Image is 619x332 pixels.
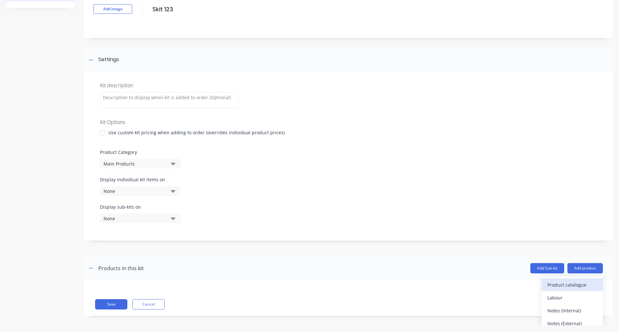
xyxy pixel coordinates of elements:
[108,129,285,136] div: Use custom kit pricing when adding to order (overrides individual product prices)
[100,159,181,168] button: Main Products
[547,319,597,328] div: Notes (External)
[100,81,596,89] div: Kit description
[98,264,144,272] div: Products in this kit
[547,306,597,315] div: Notes (Internal)
[103,188,166,194] div: None
[100,176,181,183] label: Display individual kit items on
[95,299,127,309] button: Save
[547,280,597,289] div: Product catalogue
[98,56,119,64] div: Settings
[100,213,181,223] button: None
[133,299,165,309] button: Cancel
[103,160,166,167] div: Main Products
[100,149,596,156] label: Product Category
[103,215,166,222] div: None
[100,118,596,126] div: Kit Options
[100,186,181,196] button: None
[152,5,266,14] input: Enter kit name
[567,263,603,273] button: Add product
[100,204,181,210] label: Display sub-kits on
[547,293,597,302] div: Labour
[93,4,132,14] button: Add image
[530,263,564,273] button: Add Sub-kit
